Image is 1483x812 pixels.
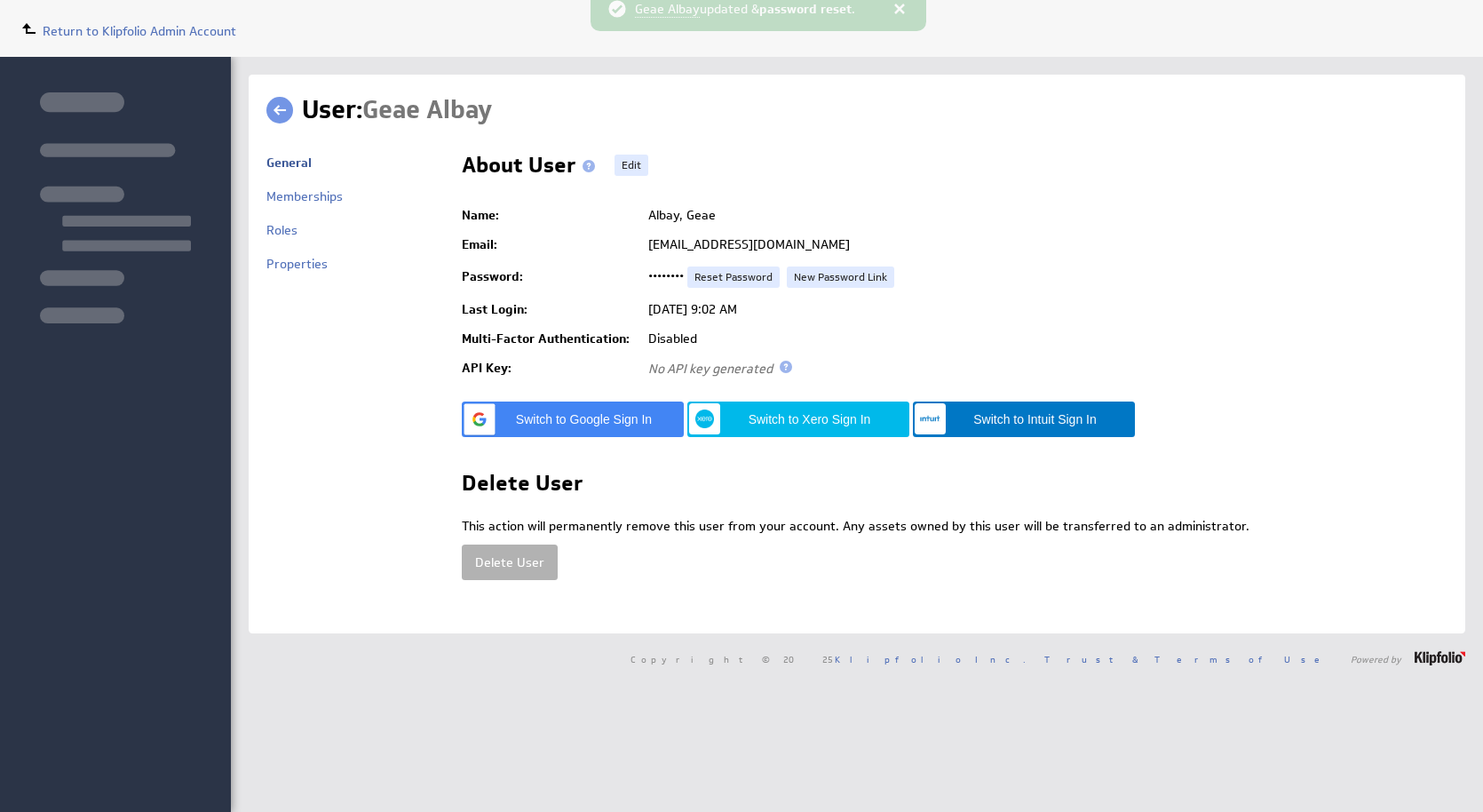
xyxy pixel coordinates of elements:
a: Roles [266,222,297,238]
span: Powered by [1351,655,1401,664]
p: This action will permanently remove this user from your account. Any assets owned by this user wi... [462,518,1448,536]
span: Geae Albay [362,93,492,126]
span: Return to Klipfolio Admin Account [43,23,236,39]
h2: About User [462,155,602,183]
td: No API key generated [639,354,1448,384]
td: Albay, Geae [639,201,1448,230]
a: Trust & Terms of Use [1044,653,1332,665]
em: password reset [759,1,852,17]
button: Switch to Intuit Sign In [913,402,1135,437]
span: Copyright © 2025 [630,655,1026,664]
a: General [266,155,312,171]
td: Password: [462,259,639,295]
img: to-parent.svg [18,18,39,39]
td: API Key: [462,354,639,384]
button: Switch to Google Sign In [462,402,684,437]
h2: Delete User [462,473,583,501]
h1: User: [302,92,492,128]
td: Multi-Factor Authentication: [462,324,639,354]
td: Email: [462,230,639,259]
a: Klipfolio Inc. [835,653,1026,665]
button: Delete User [462,545,558,580]
td: •••••••• [639,259,1448,295]
a: Properties [266,256,328,272]
a: Geae Albay [635,1,700,18]
a: Reset Password [687,267,780,288]
span: [DATE] 9:02 AM [648,301,737,317]
a: Edit [615,155,648,176]
img: logo-footer.png [1415,651,1465,665]
button: Switch to Xero Sign In [687,402,909,437]
td: Name: [462,201,639,230]
td: Disabled [639,324,1448,354]
span: updated & . [635,3,855,18]
td: Last Login: [462,295,639,324]
a: Memberships [266,188,343,204]
img: skeleton-sidenav.svg [40,92,191,323]
a: New Password Link [787,267,894,288]
a: Return to Klipfolio Admin Account [18,23,236,39]
td: [EMAIL_ADDRESS][DOMAIN_NAME] [639,230,1448,259]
